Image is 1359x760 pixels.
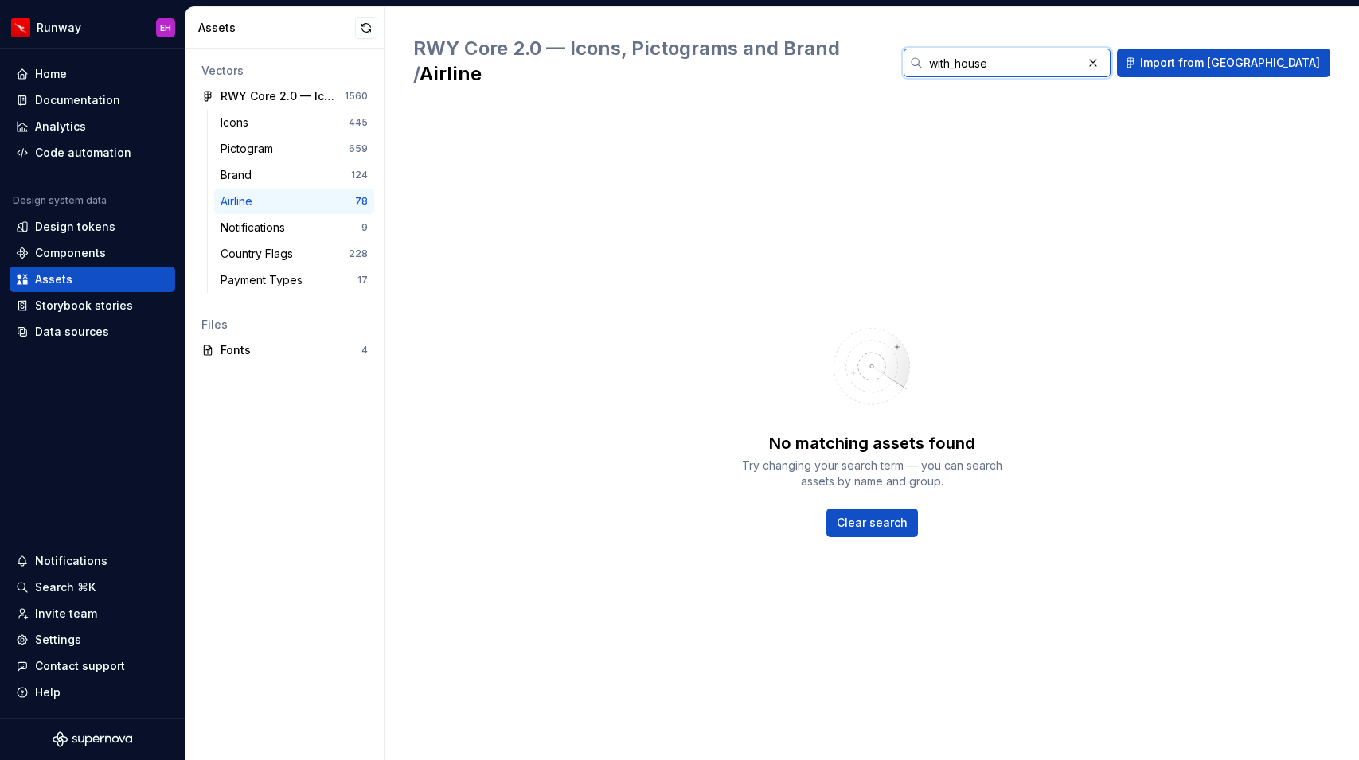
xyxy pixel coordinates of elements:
div: Invite team [35,606,97,622]
div: 445 [349,116,368,129]
div: 4 [361,344,368,357]
a: Documentation [10,88,175,113]
a: Invite team [10,601,175,626]
div: Fonts [221,342,361,358]
div: Brand [221,167,258,183]
div: Design tokens [35,219,115,235]
div: 9 [361,221,368,234]
input: Search in assets... [923,49,1082,77]
div: Search ⌘K [35,579,96,595]
div: Components [35,245,106,261]
a: Country Flags228 [214,241,374,267]
div: Try changing your search term — you can search assets by name and group. [728,458,1015,489]
button: Import from [GEOGRAPHIC_DATA] [1117,49,1330,77]
div: No matching assets found [769,432,975,454]
div: Analytics [35,119,86,134]
div: Pictogram [221,141,279,157]
div: Country Flags [221,246,299,262]
img: 6b187050-a3ed-48aa-8485-808e17fcee26.png [11,18,30,37]
div: Settings [35,632,81,648]
div: Design system data [13,194,107,207]
div: Payment Types [221,272,309,288]
a: Icons445 [214,110,374,135]
div: Code automation [35,145,131,161]
h2: Airline [413,36,885,87]
a: Home [10,61,175,87]
div: Notifications [35,553,107,569]
div: EH [160,21,171,34]
div: RWY Core 2.0 — Icons, Pictograms and Brand [221,88,339,104]
a: Payment Types17 [214,267,374,293]
div: Storybook stories [35,298,133,314]
div: 17 [357,274,368,286]
div: 1560 [345,90,368,103]
div: Assets [35,271,72,287]
svg: Supernova Logo [53,731,132,747]
span: Import from [GEOGRAPHIC_DATA] [1140,55,1320,71]
a: Brand124 [214,162,374,188]
div: 78 [355,195,368,208]
a: Components [10,240,175,266]
a: Storybook stories [10,293,175,318]
a: Airline78 [214,189,374,214]
a: Settings [10,627,175,653]
div: 228 [349,247,368,260]
a: Pictogram659 [214,136,374,162]
div: Documentation [35,92,120,108]
div: Home [35,66,67,82]
a: Assets [10,267,175,292]
div: Icons [221,115,255,131]
div: Airline [221,193,259,209]
div: 659 [349,142,368,155]
div: Contact support [35,658,125,674]
a: Code automation [10,140,175,166]
div: Runway [37,20,81,36]
div: Data sources [35,324,109,340]
button: Help [10,680,175,705]
a: RWY Core 2.0 — Icons, Pictograms and Brand1560 [195,84,374,109]
button: RunwayEH [3,10,182,45]
div: Assets [198,20,355,36]
div: Vectors [201,63,368,79]
button: Contact support [10,653,175,679]
span: Clear search [837,515,908,531]
a: Fonts4 [195,337,374,363]
div: 124 [351,169,368,181]
div: Notifications [221,220,291,236]
div: Files [201,317,368,333]
button: Clear search [826,509,918,537]
div: Help [35,684,61,700]
a: Analytics [10,114,175,139]
button: Notifications [10,548,175,574]
a: Notifications9 [214,215,374,240]
span: RWY Core 2.0 — Icons, Pictograms and Brand / [413,37,840,85]
a: Data sources [10,319,175,345]
button: Search ⌘K [10,575,175,600]
a: Design tokens [10,214,175,240]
